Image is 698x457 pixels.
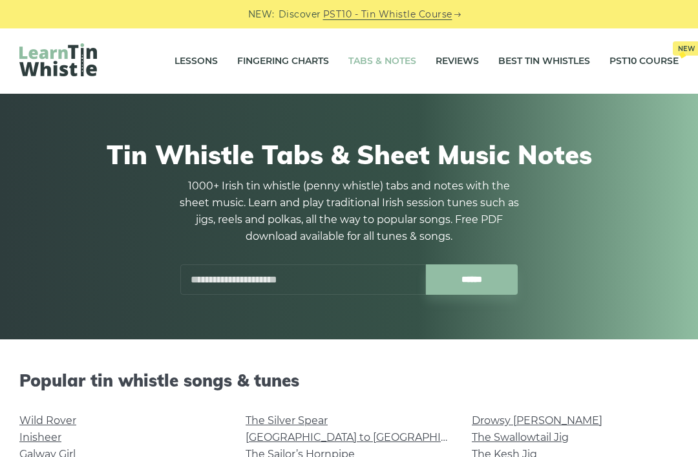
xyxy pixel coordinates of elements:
a: Drowsy [PERSON_NAME] [472,414,602,427]
a: Fingering Charts [237,45,329,78]
a: Inisheer [19,431,61,443]
p: 1000+ Irish tin whistle (penny whistle) tabs and notes with the sheet music. Learn and play tradi... [174,178,523,245]
img: LearnTinWhistle.com [19,43,97,76]
a: The Swallowtail Jig [472,431,569,443]
a: PST10 CourseNew [609,45,679,78]
a: The Silver Spear [246,414,328,427]
a: [GEOGRAPHIC_DATA] to [GEOGRAPHIC_DATA] [246,431,484,443]
a: Lessons [174,45,218,78]
h2: Popular tin whistle songs & tunes [19,370,679,390]
a: Reviews [436,45,479,78]
a: Tabs & Notes [348,45,416,78]
h1: Tin Whistle Tabs & Sheet Music Notes [26,139,672,170]
a: Wild Rover [19,414,76,427]
a: Best Tin Whistles [498,45,590,78]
